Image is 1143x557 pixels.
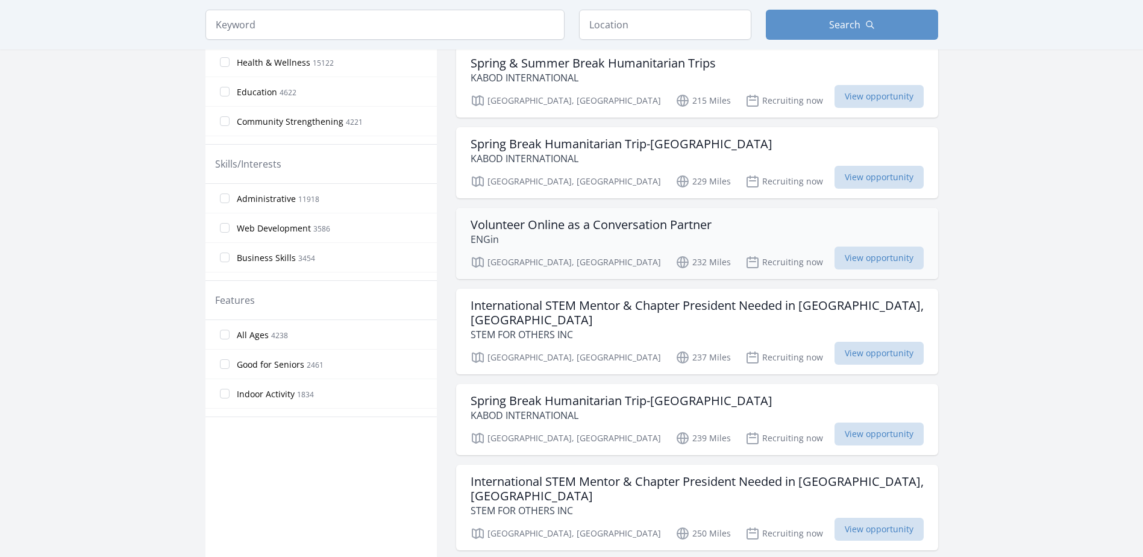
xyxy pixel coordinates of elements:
[237,388,295,400] span: Indoor Activity
[456,208,938,279] a: Volunteer Online as a Conversation Partner ENGin [GEOGRAPHIC_DATA], [GEOGRAPHIC_DATA] 232 Miles R...
[471,255,661,269] p: [GEOGRAPHIC_DATA], [GEOGRAPHIC_DATA]
[237,57,310,69] span: Health & Wellness
[745,93,823,108] p: Recruiting now
[220,223,230,233] input: Web Development 3586
[835,518,924,541] span: View opportunity
[675,174,731,189] p: 229 Miles
[215,293,255,307] legend: Features
[471,298,924,327] h3: International STEM Mentor & Chapter President Needed in [GEOGRAPHIC_DATA], [GEOGRAPHIC_DATA]
[220,330,230,339] input: All Ages 4238
[471,327,924,342] p: STEM FOR OTHERS INC
[237,86,277,98] span: Education
[471,56,716,71] h3: Spring & Summer Break Humanitarian Trips
[456,465,938,550] a: International STEM Mentor & Chapter President Needed in [GEOGRAPHIC_DATA], [GEOGRAPHIC_DATA] STEM...
[675,526,731,541] p: 250 Miles
[471,474,924,503] h3: International STEM Mentor & Chapter President Needed in [GEOGRAPHIC_DATA], [GEOGRAPHIC_DATA]
[471,137,772,151] h3: Spring Break Humanitarian Trip-[GEOGRAPHIC_DATA]
[220,253,230,262] input: Business Skills 3454
[471,232,712,247] p: ENGin
[471,174,661,189] p: [GEOGRAPHIC_DATA], [GEOGRAPHIC_DATA]
[205,10,565,40] input: Keyword
[835,166,924,189] span: View opportunity
[456,127,938,198] a: Spring Break Humanitarian Trip-[GEOGRAPHIC_DATA] KABOD INTERNATIONAL [GEOGRAPHIC_DATA], [GEOGRAPH...
[456,384,938,455] a: Spring Break Humanitarian Trip-[GEOGRAPHIC_DATA] KABOD INTERNATIONAL [GEOGRAPHIC_DATA], [GEOGRAPH...
[346,117,363,127] span: 4221
[220,359,230,369] input: Good for Seniors 2461
[745,526,823,541] p: Recruiting now
[298,194,319,204] span: 11918
[766,10,938,40] button: Search
[220,116,230,126] input: Community Strengthening 4221
[313,58,334,68] span: 15122
[298,253,315,263] span: 3454
[745,255,823,269] p: Recruiting now
[471,526,661,541] p: [GEOGRAPHIC_DATA], [GEOGRAPHIC_DATA]
[745,350,823,365] p: Recruiting now
[745,174,823,189] p: Recruiting now
[237,116,343,128] span: Community Strengthening
[220,389,230,398] input: Indoor Activity 1834
[471,350,661,365] p: [GEOGRAPHIC_DATA], [GEOGRAPHIC_DATA]
[471,151,772,166] p: KABOD INTERNATIONAL
[471,394,772,408] h3: Spring Break Humanitarian Trip-[GEOGRAPHIC_DATA]
[675,255,731,269] p: 232 Miles
[297,389,314,400] span: 1834
[471,71,716,85] p: KABOD INTERNATIONAL
[471,431,661,445] p: [GEOGRAPHIC_DATA], [GEOGRAPHIC_DATA]
[237,359,304,371] span: Good for Seniors
[471,503,924,518] p: STEM FOR OTHERS INC
[471,93,661,108] p: [GEOGRAPHIC_DATA], [GEOGRAPHIC_DATA]
[220,57,230,67] input: Health & Wellness 15122
[237,222,311,234] span: Web Development
[280,87,296,98] span: 4622
[456,46,938,118] a: Spring & Summer Break Humanitarian Trips KABOD INTERNATIONAL [GEOGRAPHIC_DATA], [GEOGRAPHIC_DATA]...
[835,85,924,108] span: View opportunity
[215,157,281,171] legend: Skills/Interests
[237,252,296,264] span: Business Skills
[835,247,924,269] span: View opportunity
[307,360,324,370] span: 2461
[313,224,330,234] span: 3586
[456,289,938,374] a: International STEM Mentor & Chapter President Needed in [GEOGRAPHIC_DATA], [GEOGRAPHIC_DATA] STEM...
[745,431,823,445] p: Recruiting now
[829,17,860,32] span: Search
[237,329,269,341] span: All Ages
[237,193,296,205] span: Administrative
[271,330,288,341] span: 4238
[471,218,712,232] h3: Volunteer Online as a Conversation Partner
[220,87,230,96] input: Education 4622
[675,93,731,108] p: 215 Miles
[471,408,772,423] p: KABOD INTERNATIONAL
[675,350,731,365] p: 237 Miles
[579,10,751,40] input: Location
[835,423,924,445] span: View opportunity
[675,431,731,445] p: 239 Miles
[220,194,230,203] input: Administrative 11918
[835,342,924,365] span: View opportunity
